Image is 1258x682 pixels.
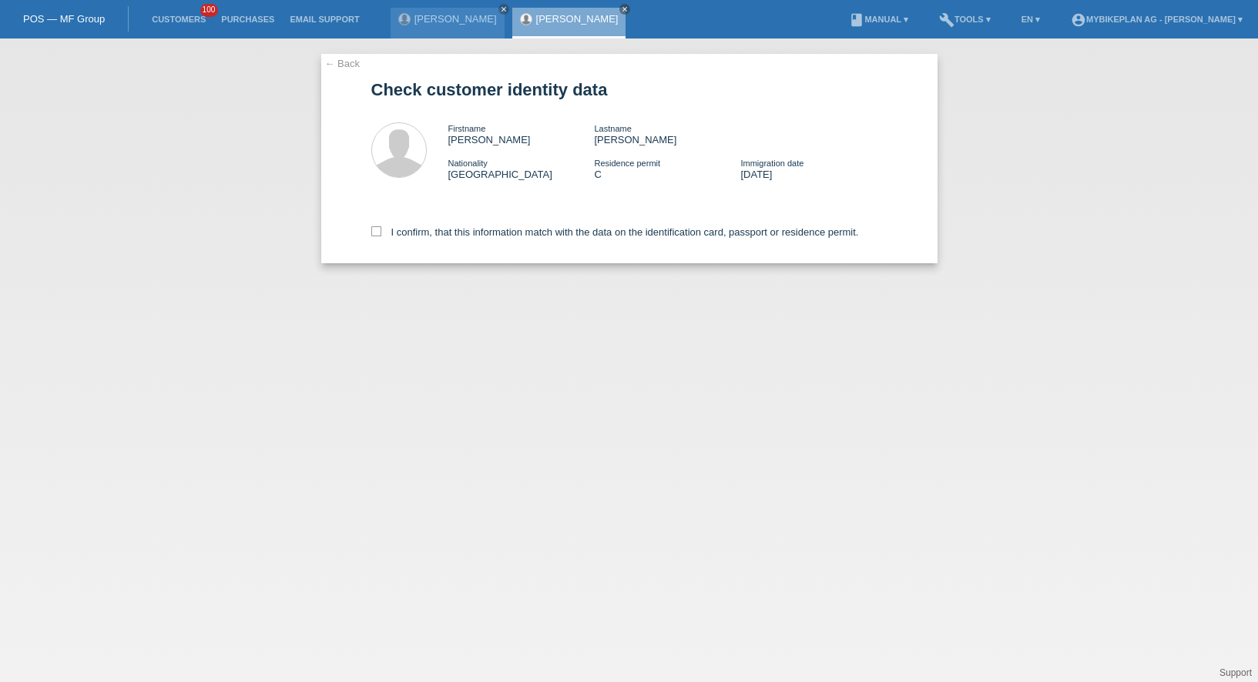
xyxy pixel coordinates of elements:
i: book [849,12,864,28]
i: build [939,12,954,28]
span: Lastname [594,124,631,133]
span: Residence permit [594,159,660,168]
i: close [621,5,629,13]
a: Customers [144,15,213,24]
a: bookManual ▾ [841,15,916,24]
a: EN ▾ [1014,15,1048,24]
span: Nationality [448,159,488,168]
a: Email Support [282,15,367,24]
a: account_circleMybikeplan AG - [PERSON_NAME] ▾ [1063,15,1250,24]
a: [PERSON_NAME] [536,13,619,25]
span: Firstname [448,124,486,133]
a: close [619,4,630,15]
a: buildTools ▾ [931,15,998,24]
a: ← Back [325,58,361,69]
a: Support [1219,667,1252,678]
h1: Check customer identity data [371,80,887,99]
div: [PERSON_NAME] [448,122,595,145]
div: [GEOGRAPHIC_DATA] [448,157,595,180]
label: I confirm, that this information match with the data on the identification card, passport or resi... [371,226,859,238]
div: [DATE] [740,157,887,180]
span: 100 [200,4,219,17]
div: [PERSON_NAME] [594,122,740,145]
a: POS — MF Group [23,13,105,25]
a: [PERSON_NAME] [414,13,497,25]
a: close [498,4,509,15]
span: Immigration date [740,159,803,168]
a: Purchases [213,15,282,24]
div: C [594,157,740,180]
i: account_circle [1071,12,1086,28]
i: close [500,5,508,13]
